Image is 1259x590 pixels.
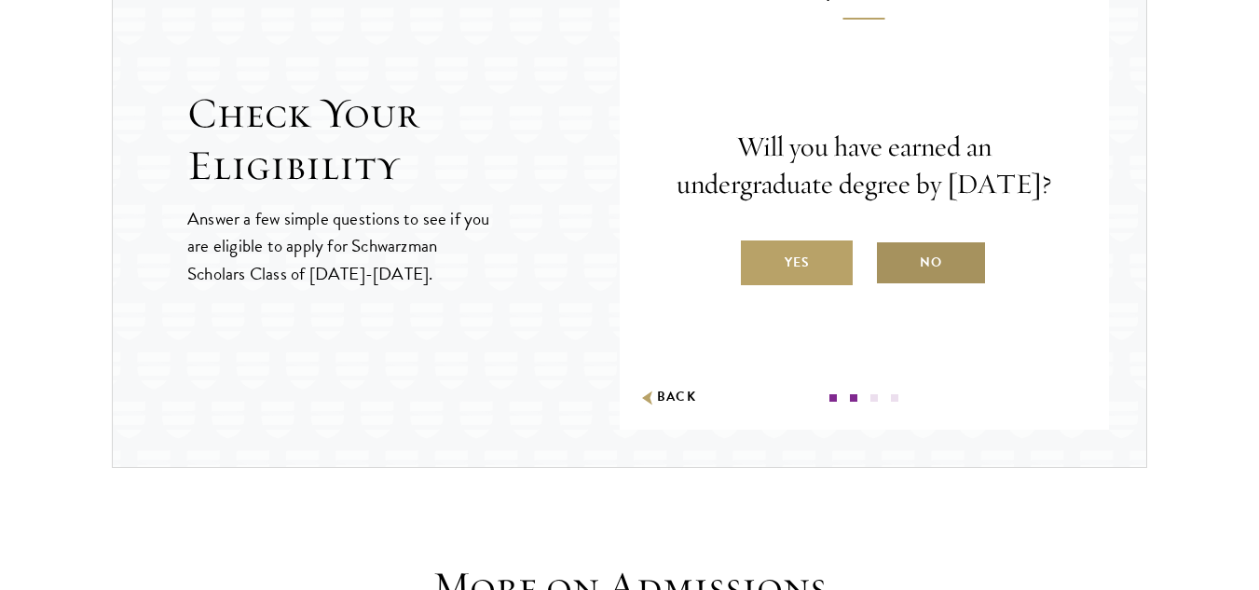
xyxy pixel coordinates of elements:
button: Back [638,388,697,407]
p: Will you have earned an undergraduate degree by [DATE]? [676,129,1054,203]
label: Yes [741,240,853,285]
p: Answer a few simple questions to see if you are eligible to apply for Schwarzman Scholars Class o... [187,205,492,286]
label: No [875,240,987,285]
h2: Check Your Eligibility [187,88,620,192]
